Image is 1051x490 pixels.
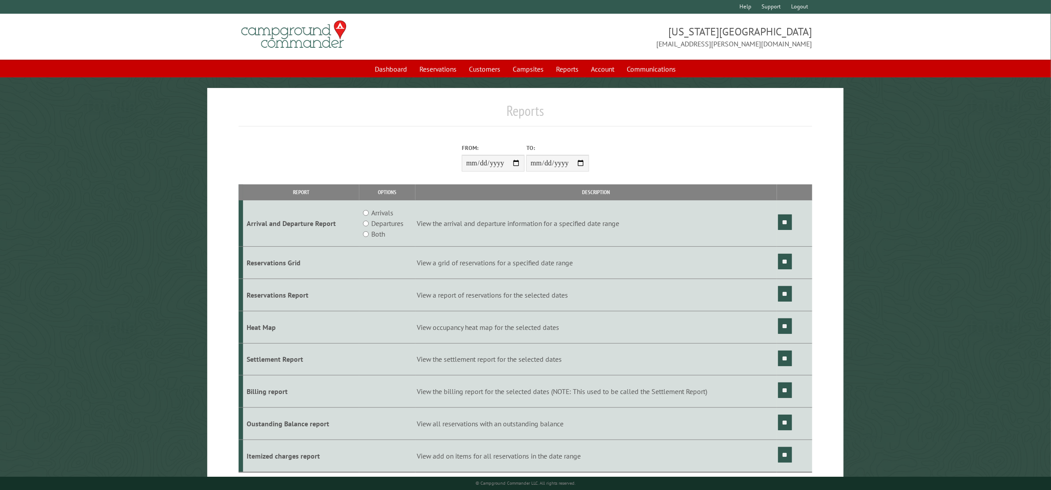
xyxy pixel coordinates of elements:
a: Campsites [508,61,549,77]
label: Departures [371,218,404,229]
a: Reservations [415,61,462,77]
td: Billing report [243,375,359,408]
td: Arrival and Departure Report [243,200,359,247]
td: Reservations Report [243,279,359,311]
td: View a grid of reservations for a specified date range [415,247,777,279]
td: View occupancy heat map for the selected dates [415,311,777,343]
td: View the billing report for the selected dates (NOTE: This used to be called the Settlement Report) [415,375,777,408]
td: View add on items for all reservations in the date range [415,440,777,472]
td: View the arrival and departure information for a specified date range [415,200,777,247]
h1: Reports [239,102,812,126]
a: Customers [464,61,506,77]
td: Settlement Report [243,343,359,375]
label: Arrivals [371,207,393,218]
td: Reservations Grid [243,247,359,279]
th: Report [243,184,359,200]
th: Description [415,184,777,200]
a: Reports [551,61,584,77]
td: View a report of reservations for the selected dates [415,279,777,311]
td: Oustanding Balance report [243,408,359,440]
img: Campground Commander [239,17,349,52]
label: To: [526,144,589,152]
a: Dashboard [370,61,413,77]
td: Itemized charges report [243,440,359,472]
small: © Campground Commander LLC. All rights reserved. [476,480,575,486]
span: [US_STATE][GEOGRAPHIC_DATA] [EMAIL_ADDRESS][PERSON_NAME][DOMAIN_NAME] [525,24,812,49]
label: Both [371,229,385,239]
th: Options [359,184,415,200]
td: View the settlement report for the selected dates [415,343,777,375]
td: View all reservations with an outstanding balance [415,408,777,440]
label: From: [462,144,525,152]
a: Communications [622,61,682,77]
a: Account [586,61,620,77]
td: Heat Map [243,311,359,343]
